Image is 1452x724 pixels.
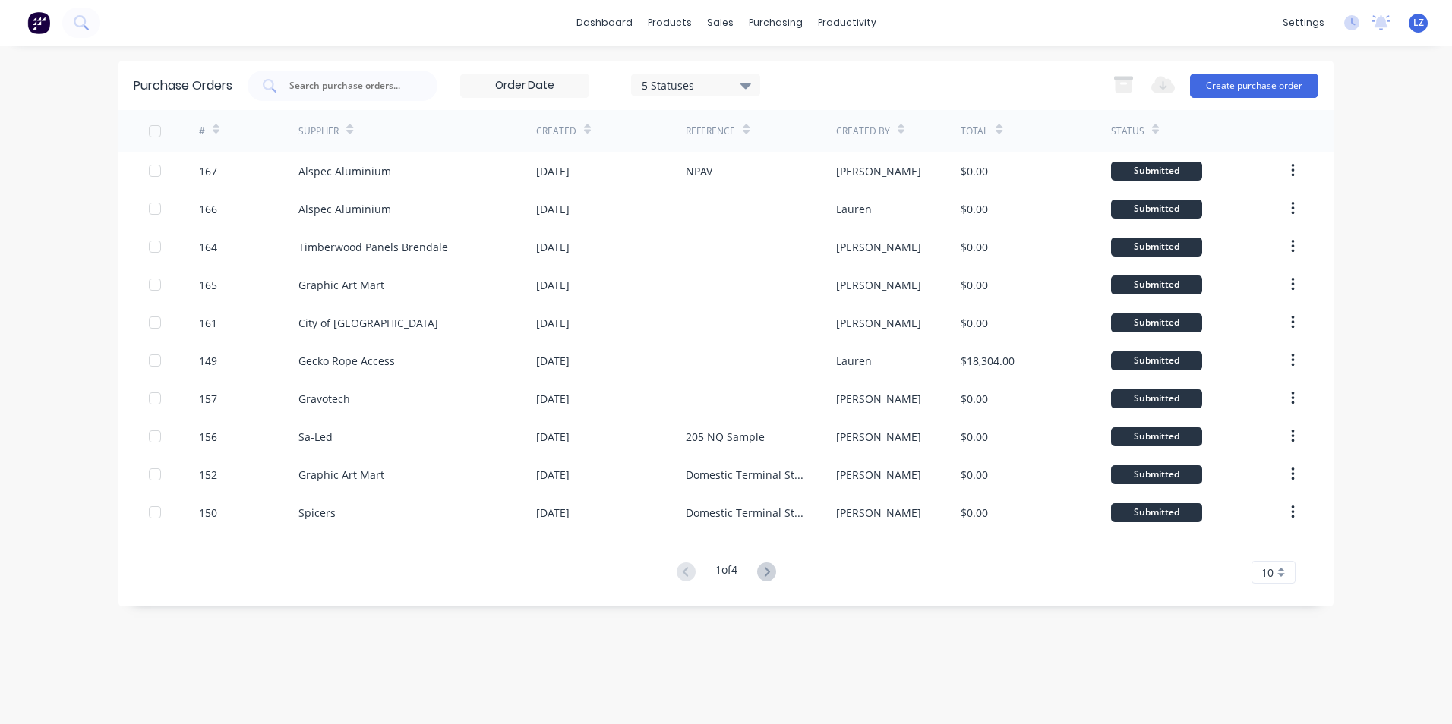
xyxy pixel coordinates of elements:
[1111,465,1202,484] div: Submitted
[1111,351,1202,370] div: Submitted
[298,277,384,293] div: Graphic Art Mart
[536,201,570,217] div: [DATE]
[836,201,872,217] div: Lauren
[298,505,336,521] div: Spicers
[536,467,570,483] div: [DATE]
[199,201,217,217] div: 166
[536,353,570,369] div: [DATE]
[1111,162,1202,181] div: Submitted
[536,277,570,293] div: [DATE]
[569,11,640,34] a: dashboard
[536,315,570,331] div: [DATE]
[536,124,576,138] div: Created
[1413,16,1424,30] span: LZ
[961,124,988,138] div: Total
[836,239,921,255] div: [PERSON_NAME]
[686,124,735,138] div: Reference
[199,124,205,138] div: #
[298,201,391,217] div: Alspec Aluminium
[836,124,890,138] div: Created By
[715,562,737,584] div: 1 of 4
[199,429,217,445] div: 156
[1111,313,1202,332] div: Submitted
[1111,200,1202,219] div: Submitted
[199,467,217,483] div: 152
[1261,565,1274,581] span: 10
[1275,11,1332,34] div: settings
[810,11,884,34] div: productivity
[836,391,921,407] div: [PERSON_NAME]
[461,74,589,97] input: Order Date
[1111,389,1202,408] div: Submitted
[536,429,570,445] div: [DATE]
[199,277,217,293] div: 165
[961,239,988,255] div: $0.00
[961,201,988,217] div: $0.00
[836,163,921,179] div: [PERSON_NAME]
[298,467,384,483] div: Graphic Art Mart
[199,391,217,407] div: 157
[836,353,872,369] div: Lauren
[642,77,750,93] div: 5 Statuses
[536,391,570,407] div: [DATE]
[298,391,350,407] div: Gravotech
[686,505,805,521] div: Domestic Terminal Stage 2 & 3
[836,505,921,521] div: [PERSON_NAME]
[1111,427,1202,446] div: Submitted
[298,163,391,179] div: Alspec Aluminium
[961,391,988,407] div: $0.00
[27,11,50,34] img: Factory
[298,315,438,331] div: City of [GEOGRAPHIC_DATA]
[199,505,217,521] div: 150
[686,429,765,445] div: 205 NQ Sample
[961,467,988,483] div: $0.00
[536,239,570,255] div: [DATE]
[536,163,570,179] div: [DATE]
[536,505,570,521] div: [DATE]
[288,78,414,93] input: Search purchase orders...
[961,429,988,445] div: $0.00
[836,277,921,293] div: [PERSON_NAME]
[199,315,217,331] div: 161
[1190,74,1318,98] button: Create purchase order
[961,163,988,179] div: $0.00
[961,315,988,331] div: $0.00
[298,124,339,138] div: Supplier
[199,163,217,179] div: 167
[699,11,741,34] div: sales
[199,353,217,369] div: 149
[134,77,232,95] div: Purchase Orders
[1111,275,1202,294] div: Submitted
[298,239,448,255] div: Timberwood Panels Brendale
[686,163,712,179] div: NPAV
[741,11,810,34] div: purchasing
[298,353,395,369] div: Gecko Rope Access
[961,505,988,521] div: $0.00
[961,277,988,293] div: $0.00
[836,429,921,445] div: [PERSON_NAME]
[686,467,805,483] div: Domestic Terminal Stage 2 & 3
[1111,238,1202,257] div: Submitted
[640,11,699,34] div: products
[1111,124,1144,138] div: Status
[961,353,1015,369] div: $18,304.00
[836,315,921,331] div: [PERSON_NAME]
[199,239,217,255] div: 164
[836,467,921,483] div: [PERSON_NAME]
[298,429,333,445] div: Sa-Led
[1111,503,1202,522] div: Submitted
